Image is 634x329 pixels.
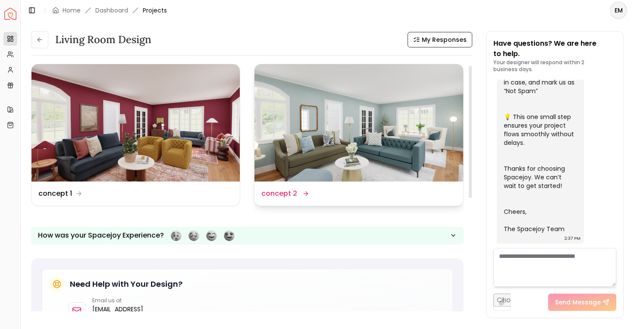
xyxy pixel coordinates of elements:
a: concept 2concept 2 [254,64,463,206]
a: concept 1concept 1 [31,64,240,206]
span: My Responses [422,35,467,44]
img: concept 2 [254,64,463,182]
p: How was your Spacejoy Experience? [38,230,164,241]
a: [EMAIL_ADDRESS][DOMAIN_NAME] [92,304,152,325]
a: Dashboard [95,6,128,15]
nav: breadcrumb [52,6,167,15]
button: My Responses [408,32,472,47]
h3: Living Room design [55,33,151,47]
dd: concept 1 [38,188,72,199]
p: Your designer will respond within 2 business days. [493,59,617,73]
h5: Need Help with Your Design? [70,278,182,290]
dd: concept 2 [261,188,297,199]
span: Projects [143,6,167,15]
p: Have questions? We are here to help. [493,38,617,59]
p: Email us at [92,297,152,304]
span: EM [611,3,626,18]
a: Home [63,6,81,15]
button: EM [610,2,627,19]
img: concept 1 [31,64,240,182]
a: Spacejoy [4,8,16,20]
div: 2:37 PM [565,234,581,243]
img: Spacejoy Logo [4,8,16,20]
button: How was your Spacejoy Experience?Feeling terribleFeeling badFeeling goodFeeling awesome [31,227,464,244]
